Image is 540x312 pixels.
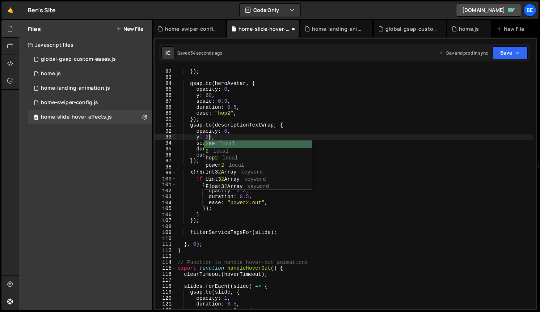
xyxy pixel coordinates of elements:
[155,116,176,123] div: 90
[155,242,176,248] div: 111
[155,260,176,266] div: 114
[155,93,176,99] div: 86
[155,98,176,104] div: 87
[155,218,176,224] div: 107
[41,114,112,120] div: home-slide-hover-effects.js
[1,1,19,19] a: 🤙
[116,26,143,32] button: New File
[155,188,176,194] div: 102
[177,50,222,56] div: Saved
[459,25,479,33] div: home.js
[41,85,110,91] div: home-landing-animation.js
[155,277,176,283] div: 117
[155,224,176,230] div: 108
[155,86,176,93] div: 85
[493,46,528,59] button: Save
[155,146,176,152] div: 95
[34,115,38,121] span: 0
[155,212,176,218] div: 106
[240,4,300,17] button: Code Only
[239,25,290,33] div: home-slide-hover-effects.js
[155,158,176,164] div: 97
[155,182,176,188] div: 101
[155,272,176,278] div: 116
[155,253,176,260] div: 113
[155,236,176,242] div: 110
[155,206,176,212] div: 105
[28,81,152,95] div: 11910/28512.js
[155,170,176,176] div: 99
[155,164,176,170] div: 98
[385,25,437,33] div: global-gsap-custom-eases.js
[155,176,176,182] div: 100
[155,194,176,200] div: 103
[155,283,176,290] div: 118
[155,230,176,236] div: 109
[28,67,152,81] div: 11910/28508.js
[312,25,364,33] div: home-landing-animation.js
[155,265,176,272] div: 115
[155,74,176,81] div: 83
[155,81,176,87] div: 84
[155,301,176,307] div: 121
[41,56,116,63] div: global-gsap-custom-eases.js
[28,52,152,67] div: 11910/28433.js
[28,25,41,33] h2: Files
[28,110,152,124] div: 11910/28435.js
[155,122,176,128] div: 91
[28,6,56,14] div: Ben's Site
[190,50,222,56] div: 34 seconds ago
[155,140,176,146] div: 94
[28,95,152,110] div: 11910/28432.js
[155,295,176,302] div: 120
[155,248,176,254] div: 112
[41,70,61,77] div: home.js
[155,152,176,158] div: 96
[456,4,521,17] a: [DOMAIN_NAME]
[155,289,176,295] div: 119
[155,200,176,206] div: 104
[165,25,217,33] div: home-swiper-config.js
[155,128,176,134] div: 92
[439,50,488,56] div: Dev and prod in sync
[155,69,176,75] div: 82
[155,110,176,116] div: 89
[155,104,176,111] div: 88
[523,4,536,17] a: Be
[155,134,176,140] div: 93
[497,25,527,33] div: New File
[41,99,98,106] div: home-swiper-config.js
[19,38,152,52] div: Javascript files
